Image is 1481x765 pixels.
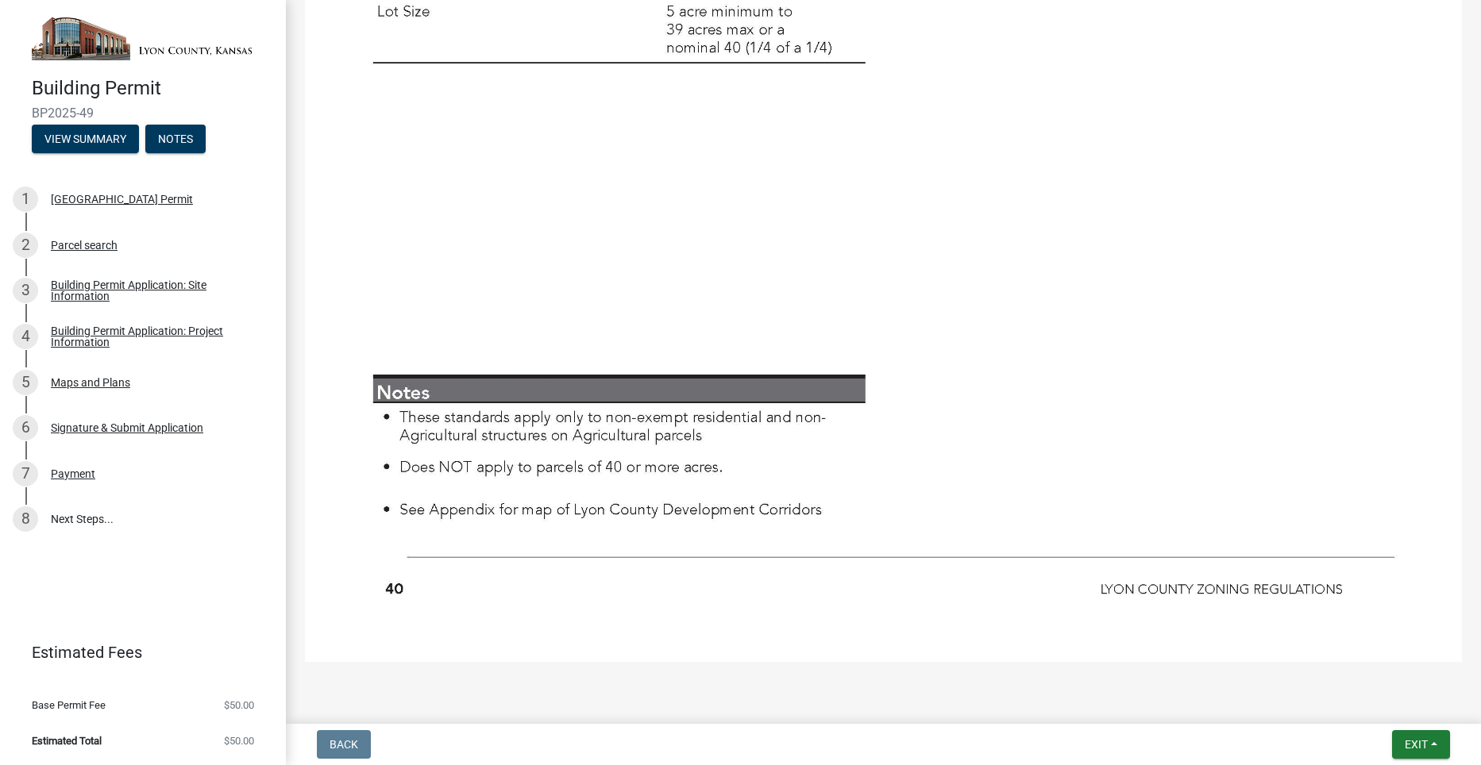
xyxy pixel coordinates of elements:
[13,506,38,532] div: 8
[51,194,193,205] div: [GEOGRAPHIC_DATA] Permit
[32,736,102,746] span: Estimated Total
[13,278,38,303] div: 3
[51,422,203,433] div: Signature & Submit Application
[317,730,371,759] button: Back
[51,468,95,479] div: Payment
[1392,730,1450,759] button: Exit
[51,325,260,348] div: Building Permit Application: Project Information
[32,134,139,147] wm-modal-confirm: Summary
[13,415,38,440] div: 6
[51,377,130,388] div: Maps and Plans
[13,461,38,486] div: 7
[32,77,273,100] h4: Building Permit
[13,636,260,668] a: Estimated Fees
[32,106,254,121] span: BP2025-49
[13,370,38,395] div: 5
[145,125,206,153] button: Notes
[32,700,106,710] span: Base Permit Fee
[330,738,358,751] span: Back
[1405,738,1428,751] span: Exit
[13,324,38,349] div: 4
[224,700,254,710] span: $50.00
[13,186,38,212] div: 1
[32,17,260,60] img: Lyon County, Kansas
[145,134,206,147] wm-modal-confirm: Notes
[32,125,139,153] button: View Summary
[51,279,260,302] div: Building Permit Application: Site Information
[51,240,118,251] div: Parcel search
[224,736,254,746] span: $50.00
[13,233,38,258] div: 2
